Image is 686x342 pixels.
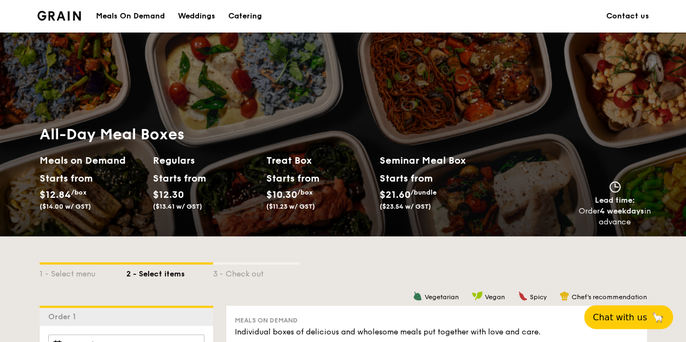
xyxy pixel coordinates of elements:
span: Chat with us [593,312,647,322]
span: Chef's recommendation [572,293,647,301]
img: icon-chef-hat.a58ddaea.svg [560,291,569,301]
span: Vegetarian [425,293,459,301]
div: Starts from [40,170,88,186]
span: ($11.23 w/ GST) [266,203,315,210]
div: Order in advance [579,206,651,228]
h2: Regulars [153,153,258,168]
span: $21.60 [380,189,411,201]
span: ($13.41 w/ GST) [153,203,202,210]
span: Meals on Demand [235,317,298,324]
h2: Treat Box [266,153,371,168]
span: /box [297,189,313,196]
span: Order 1 [48,312,80,321]
img: icon-vegetarian.fe4039eb.svg [413,291,422,301]
div: 2 - Select items [126,264,213,280]
span: /bundle [411,189,437,196]
span: Lead time: [595,196,635,205]
div: Starts from [153,170,201,186]
span: ($14.00 w/ GST) [40,203,91,210]
span: /box [71,189,87,196]
div: 3 - Check out [213,264,300,280]
img: icon-spicy.37a8142b.svg [518,291,528,301]
img: icon-clock.2db775ea.svg [607,181,623,193]
span: $12.84 [40,189,71,201]
span: $10.30 [266,189,297,201]
span: Spicy [530,293,547,301]
h2: Meals on Demand [40,153,144,168]
strong: 4 weekdays [600,207,644,216]
span: ($23.54 w/ GST) [380,203,431,210]
h1: All-Day Meal Boxes [40,125,493,144]
div: Starts from [266,170,315,186]
img: Grain [37,11,81,21]
h2: Seminar Meal Box [380,153,493,168]
img: icon-vegan.f8ff3823.svg [472,291,483,301]
button: Chat with us🦙 [584,305,673,329]
a: Logotype [37,11,81,21]
span: Vegan [485,293,505,301]
div: 1 - Select menu [40,264,126,280]
div: Starts from [380,170,432,186]
span: $12.30 [153,189,184,201]
span: 🦙 [651,311,664,324]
